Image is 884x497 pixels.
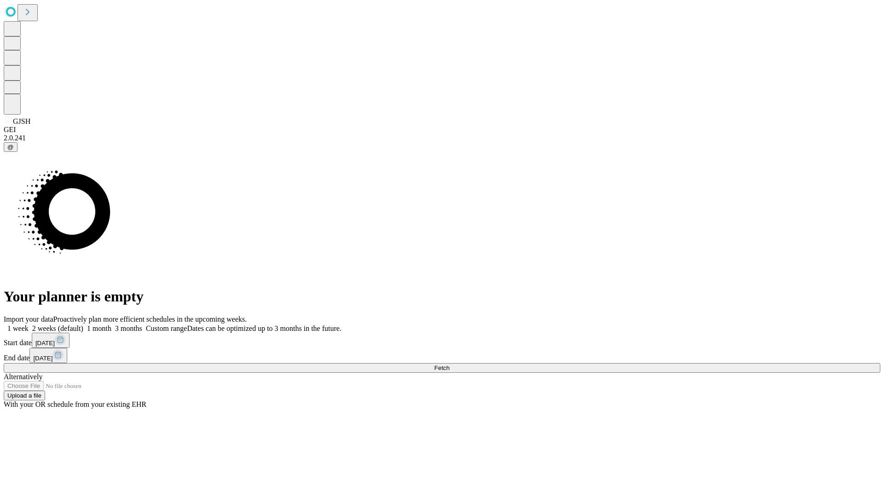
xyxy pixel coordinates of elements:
h1: Your planner is empty [4,288,880,305]
button: Fetch [4,363,880,373]
span: Proactively plan more efficient schedules in the upcoming weeks. [53,315,247,323]
span: With your OR schedule from your existing EHR [4,400,146,408]
div: 2.0.241 [4,134,880,142]
span: 1 month [87,324,111,332]
div: GEI [4,126,880,134]
span: Dates can be optimized up to 3 months in the future. [187,324,341,332]
button: [DATE] [29,348,67,363]
button: Upload a file [4,391,45,400]
span: 2 weeks (default) [32,324,83,332]
button: @ [4,142,17,152]
span: Custom range [146,324,187,332]
span: Import your data [4,315,53,323]
span: 3 months [115,324,142,332]
span: [DATE] [33,355,52,362]
span: 1 week [7,324,29,332]
div: Start date [4,333,880,348]
span: GJSH [13,117,30,125]
button: [DATE] [32,333,70,348]
span: Fetch [434,364,449,371]
div: End date [4,348,880,363]
span: [DATE] [35,340,55,347]
span: Alternatively [4,373,42,381]
span: @ [7,144,14,150]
